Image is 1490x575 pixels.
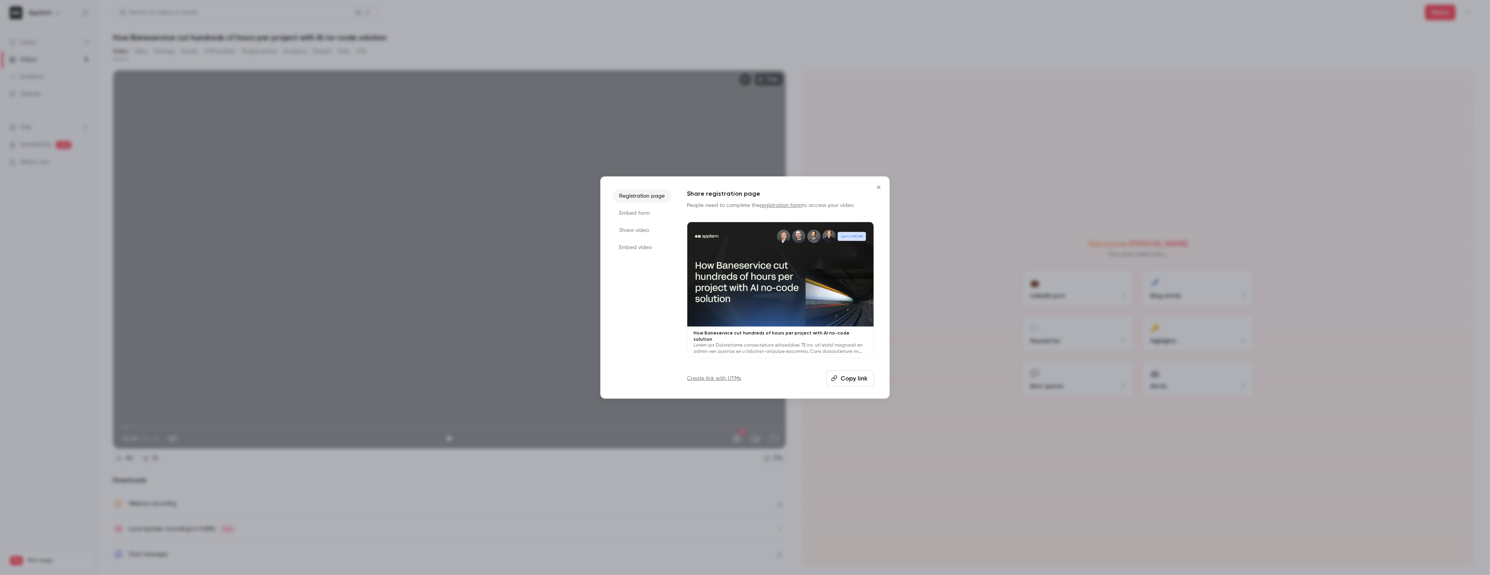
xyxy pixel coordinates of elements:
button: Copy link [826,371,874,386]
a: Create link with UTMs [687,375,741,382]
li: Share video [613,223,671,237]
p: Lorem ips Dolorsitame consectetura elitseddoei TE inc utl etdol magnaali en admin ven quisnos ex ... [694,342,867,355]
li: Embed form [613,206,671,220]
li: Embed video [613,240,671,254]
p: People need to complete the to access your video [687,201,874,209]
button: Close [871,179,887,195]
li: Registration page [613,189,671,203]
a: How Baneservice cut hundreds of hours per project with AI no-code solutionLorem ips Dolorsitame c... [687,221,874,358]
p: How Baneservice cut hundreds of hours per project with AI no-code solution [694,330,867,342]
h1: Share registration page [687,189,874,198]
a: registration form [760,202,802,208]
